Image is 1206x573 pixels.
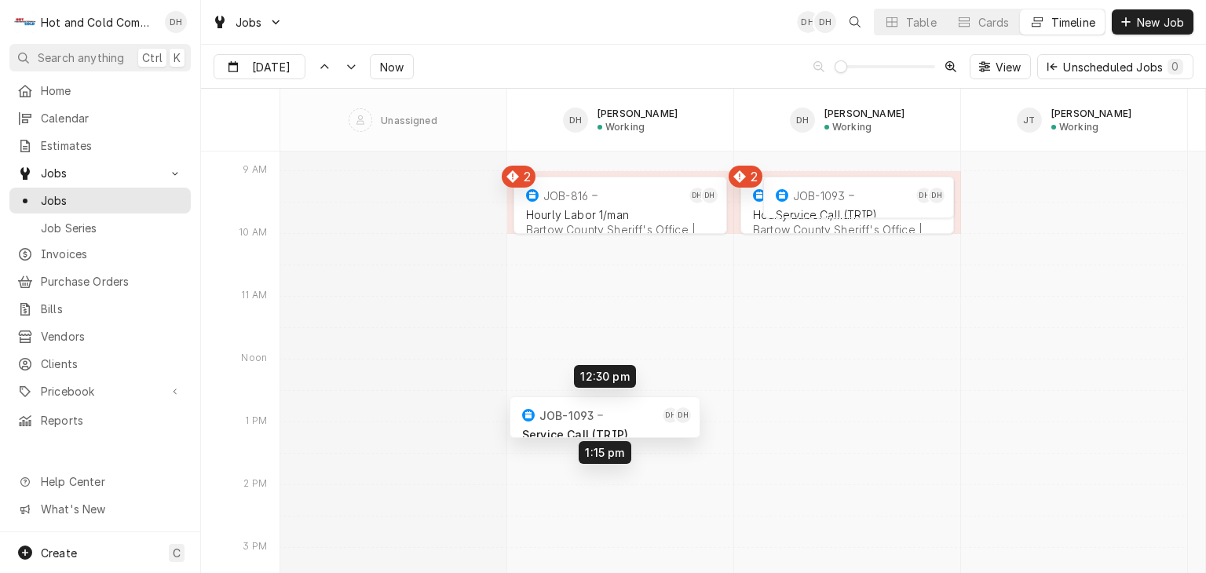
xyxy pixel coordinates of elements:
[9,215,191,241] a: Job Series
[165,11,187,33] div: DH
[14,11,36,33] div: H
[235,163,275,181] div: 9 AM
[1051,14,1095,31] div: Timeline
[563,108,588,133] div: DH
[237,414,275,432] div: 1 PM
[689,188,705,203] div: DH
[1051,108,1131,119] div: [PERSON_NAME]
[793,189,845,203] div: JOB-1093
[753,208,941,221] div: Hourly Labor 1/man
[206,9,289,35] a: Go to Jobs
[9,296,191,322] a: Bills
[929,188,945,203] div: DH
[605,121,645,133] div: Working
[41,412,183,429] span: Reports
[832,121,872,133] div: Working
[370,54,414,79] button: Now
[41,246,183,262] span: Invoices
[41,301,183,317] span: Bills
[38,49,124,66] span: Search anything
[1134,14,1187,31] span: New Job
[174,49,181,66] span: K
[165,11,187,33] div: Daryl Harris's Avatar
[41,473,181,490] span: Help Center
[41,383,159,400] span: Pricebook
[9,188,191,214] a: Jobs
[41,546,77,560] span: Create
[41,273,183,290] span: Purchase Orders
[9,78,191,104] a: Home
[41,328,183,345] span: Vendors
[1112,9,1193,35] button: New Job
[9,133,191,159] a: Estimates
[9,105,191,131] a: Calendar
[41,192,183,209] span: Jobs
[1063,59,1183,75] div: Unscheduled Jobs
[797,11,819,33] div: Daryl Harris's Avatar
[173,545,181,561] span: C
[236,14,262,31] span: Jobs
[142,49,163,66] span: Ctrl
[214,54,305,79] button: [DATE]
[992,59,1025,75] span: View
[916,188,932,203] div: DH
[1059,121,1098,133] div: Working
[9,496,191,522] a: Go to What's New
[1171,58,1180,75] div: 0
[814,11,836,33] div: Daryl Harris's Avatar
[41,137,183,154] span: Estimates
[814,11,836,33] div: DH
[797,11,819,33] div: DH
[9,323,191,349] a: Vendors
[1017,108,1042,133] div: Jason Thomason's Avatar
[9,351,191,377] a: Clients
[233,289,275,306] div: 11 AM
[526,208,714,221] div: Hourly Labor 1/man
[377,59,407,75] span: Now
[9,407,191,433] a: Reports
[9,241,191,267] a: Invoices
[201,89,280,151] div: SPACE for context menu
[280,89,1188,151] div: SPACE for context menu
[916,188,932,203] div: Daryl Harris's Avatar
[9,469,191,495] a: Go to Help Center
[41,501,181,517] span: What's New
[9,44,191,71] button: Search anythingCtrlK
[702,188,718,203] div: DH
[41,220,183,236] span: Job Series
[970,54,1032,79] button: View
[543,189,588,203] div: JOB-816
[14,11,36,33] div: Hot and Cold Commercial Kitchens, Inc.'s Avatar
[41,110,183,126] span: Calendar
[824,108,904,119] div: [PERSON_NAME]
[790,108,815,133] div: DH
[41,165,159,181] span: Jobs
[9,160,191,186] a: Go to Jobs
[842,9,868,35] button: Open search
[235,540,275,557] div: 3 PM
[598,108,678,119] div: [PERSON_NAME]
[689,188,705,203] div: Daryl Harris's Avatar
[563,108,588,133] div: Daryl Harris's Avatar
[1017,108,1042,133] div: JT
[231,226,275,243] div: 10 AM
[41,82,183,99] span: Home
[1037,54,1193,79] button: Unscheduled Jobs0
[9,378,191,404] a: Go to Pricebook
[906,14,937,31] div: Table
[233,352,275,369] div: Noon
[381,115,437,126] div: Unassigned
[702,188,718,203] div: David Harris's Avatar
[236,477,275,495] div: 2 PM
[929,188,945,203] div: David Harris's Avatar
[41,14,156,31] div: Hot and Cold Commercial Kitchens, Inc.
[790,108,815,133] div: David Harris's Avatar
[9,268,191,294] a: Purchase Orders
[41,356,183,372] span: Clients
[978,14,1010,31] div: Cards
